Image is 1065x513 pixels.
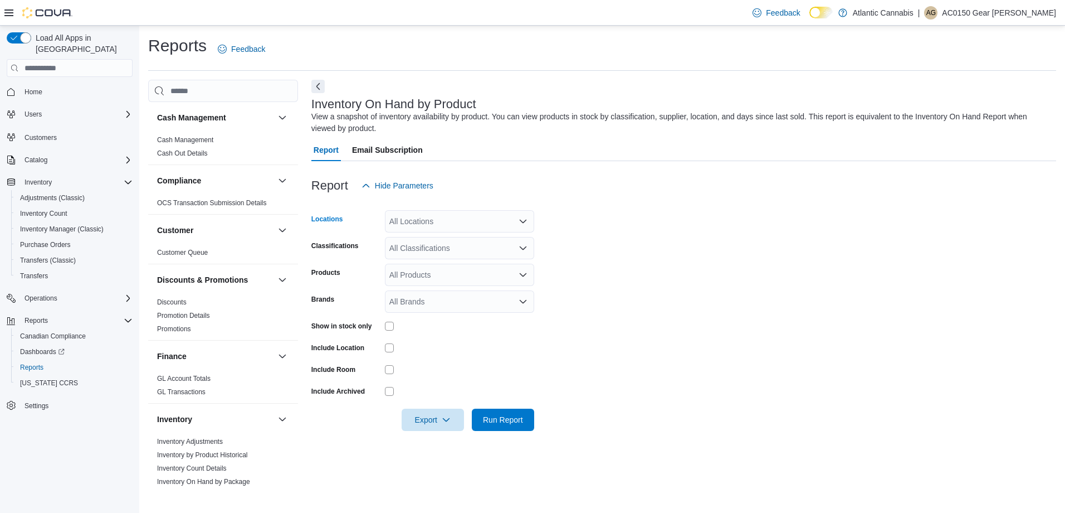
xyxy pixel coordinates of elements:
[16,191,133,205] span: Adjustments (Classic)
[20,153,133,167] span: Catalog
[16,207,133,220] span: Inventory Count
[7,79,133,443] nav: Complex example
[311,80,325,93] button: Next
[924,6,937,20] div: AC0150 Gear Mike
[157,225,273,236] button: Customer
[16,222,133,236] span: Inventory Manager (Classic)
[148,246,298,264] div: Customer
[157,478,250,486] a: Inventory On Hand by Package
[20,209,67,218] span: Inventory Count
[2,398,137,414] button: Settings
[16,330,90,343] a: Canadian Compliance
[157,149,208,158] span: Cash Out Details
[157,374,211,383] span: GL Account Totals
[766,7,800,18] span: Feedback
[148,133,298,164] div: Cash Management
[157,325,191,333] span: Promotions
[11,237,137,253] button: Purchase Orders
[157,414,192,425] h3: Inventory
[20,399,133,413] span: Settings
[20,225,104,234] span: Inventory Manager (Classic)
[20,193,85,202] span: Adjustments (Classic)
[20,314,133,327] span: Reports
[157,351,187,362] h3: Finance
[311,179,348,192] h3: Report
[157,175,201,186] h3: Compliance
[402,409,464,431] button: Export
[157,312,210,320] a: Promotion Details
[2,152,137,168] button: Catalog
[276,111,289,124] button: Cash Management
[25,88,42,96] span: Home
[20,292,133,305] span: Operations
[16,238,133,251] span: Purchase Orders
[2,313,137,328] button: Reports
[2,129,137,145] button: Customers
[20,272,48,280] span: Transfers
[11,360,137,375] button: Reports
[20,399,53,413] a: Settings
[157,375,211,383] a: GL Account Totals
[157,464,227,472] a: Inventory Count Details
[20,240,71,249] span: Purchase Orders
[20,108,133,121] span: Users
[519,244,527,253] button: Open list of options
[148,35,207,57] h1: Reports
[11,375,137,391] button: [US_STATE] CCRS
[519,270,527,279] button: Open list of options
[25,133,57,142] span: Customers
[11,221,137,237] button: Inventory Manager (Classic)
[20,176,56,189] button: Inventory
[157,135,213,144] span: Cash Management
[2,291,137,306] button: Operations
[311,215,343,224] label: Locations
[20,130,133,144] span: Customers
[311,365,355,374] label: Include Room
[926,6,936,20] span: AG
[314,139,339,161] span: Report
[11,344,137,360] a: Dashboards
[20,131,61,144] a: Customers
[11,206,137,221] button: Inventory Count
[22,7,72,18] img: Cova
[16,254,80,267] a: Transfers (Classic)
[311,98,476,111] h3: Inventory On Hand by Product
[157,388,206,396] span: GL Transactions
[157,199,267,207] span: OCS Transaction Submission Details
[157,325,191,333] a: Promotions
[20,347,65,356] span: Dashboards
[16,254,133,267] span: Transfers (Classic)
[157,136,213,144] a: Cash Management
[157,248,208,257] span: Customer Queue
[276,350,289,363] button: Finance
[20,363,43,372] span: Reports
[11,328,137,344] button: Canadian Compliance
[31,32,133,55] span: Load All Apps in [GEOGRAPHIC_DATA]
[311,241,359,250] label: Classifications
[20,108,46,121] button: Users
[276,174,289,187] button: Compliance
[16,345,69,359] a: Dashboards
[157,149,208,157] a: Cash Out Details
[157,112,226,123] h3: Cash Management
[25,156,47,164] span: Catalog
[311,111,1051,134] div: View a snapshot of inventory availability by product. You can view products in stock by classific...
[157,451,248,459] span: Inventory by Product Historical
[918,6,920,20] p: |
[20,176,133,189] span: Inventory
[157,298,187,306] a: Discounts
[231,43,265,55] span: Feedback
[20,256,76,265] span: Transfers (Classic)
[276,273,289,287] button: Discounts & Promotions
[11,190,137,206] button: Adjustments (Classic)
[2,84,137,100] button: Home
[157,437,223,446] span: Inventory Adjustments
[16,191,89,205] a: Adjustments (Classic)
[311,268,340,277] label: Products
[20,85,47,99] a: Home
[11,268,137,284] button: Transfers
[2,175,137,190] button: Inventory
[352,139,423,161] span: Email Subscription
[20,153,52,167] button: Catalog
